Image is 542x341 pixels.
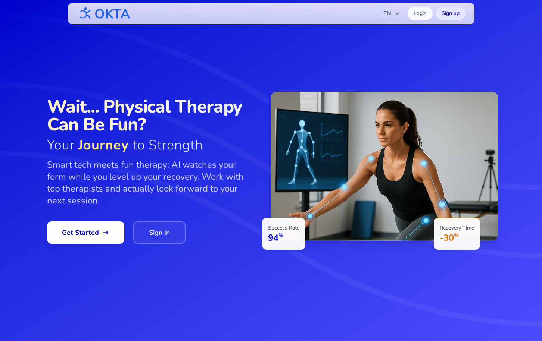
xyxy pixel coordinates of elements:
[383,9,400,18] span: EN
[47,138,256,153] span: Your to Strength
[78,136,129,154] span: Journey
[408,7,433,20] a: Login
[47,159,256,206] p: Smart tech meets fun therapy: AI watches your form while you level up your recovery. Work with to...
[436,7,465,20] a: Sign up
[62,227,109,238] span: Get Started
[268,224,299,232] p: Success Rate
[47,221,124,244] a: Get Started
[77,4,131,23] img: OKTA logo
[133,221,186,244] a: Sign In
[268,232,299,244] p: 94
[47,98,256,133] span: Wait... Physical Therapy Can Be Fun?
[379,6,405,21] button: EN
